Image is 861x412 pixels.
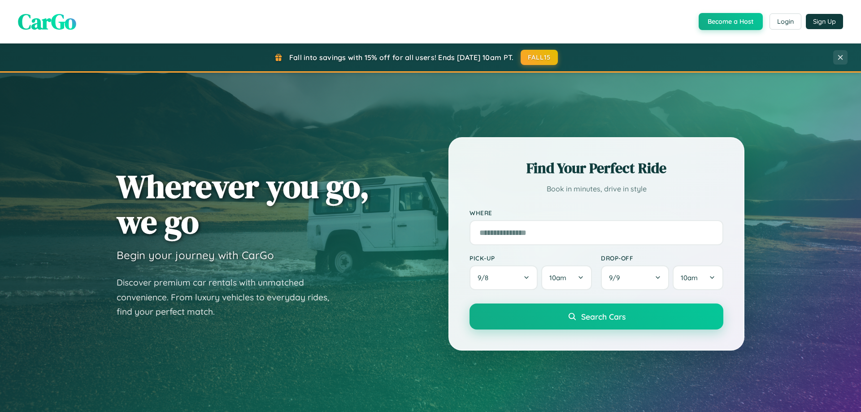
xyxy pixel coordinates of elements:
[673,265,723,290] button: 10am
[609,273,624,282] span: 9 / 9
[470,158,723,178] h2: Find Your Perfect Ride
[541,265,592,290] button: 10am
[478,273,493,282] span: 9 / 8
[117,169,370,239] h1: Wherever you go, we go
[770,13,801,30] button: Login
[806,14,843,29] button: Sign Up
[681,273,698,282] span: 10am
[117,275,341,319] p: Discover premium car rentals with unmatched convenience. From luxury vehicles to everyday rides, ...
[117,248,274,262] h3: Begin your journey with CarGo
[470,182,723,195] p: Book in minutes, drive in style
[470,209,723,217] label: Where
[470,304,723,330] button: Search Cars
[581,312,626,321] span: Search Cars
[601,254,723,262] label: Drop-off
[470,265,538,290] button: 9/8
[18,7,76,36] span: CarGo
[549,273,566,282] span: 10am
[699,13,763,30] button: Become a Host
[601,265,669,290] button: 9/9
[289,53,514,62] span: Fall into savings with 15% off for all users! Ends [DATE] 10am PT.
[521,50,558,65] button: FALL15
[470,254,592,262] label: Pick-up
